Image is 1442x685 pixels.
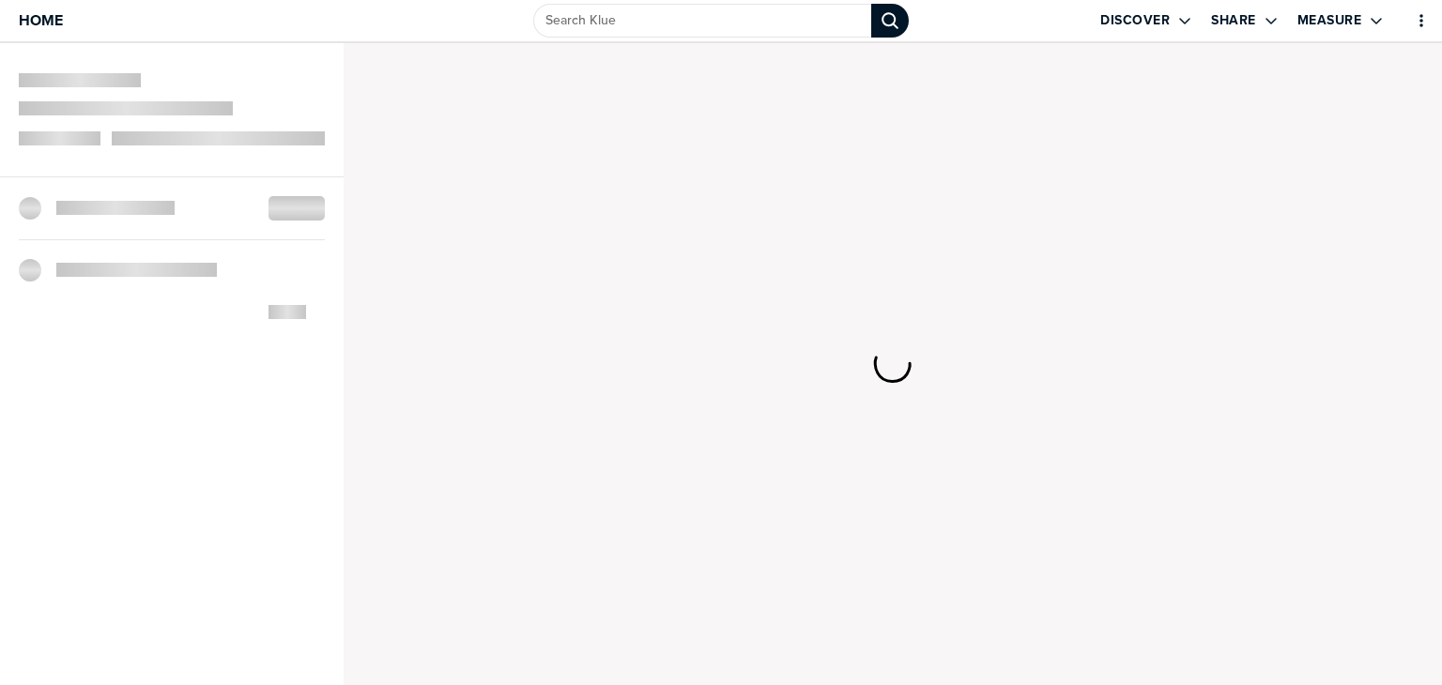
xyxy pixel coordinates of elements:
input: Search Klue [533,4,871,38]
div: Search Klue [871,4,909,38]
label: Measure [1297,12,1362,29]
label: Share [1211,12,1256,29]
a: Edit Profile [1397,19,1401,23]
label: Discover [1100,12,1170,29]
span: Home [19,12,63,28]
